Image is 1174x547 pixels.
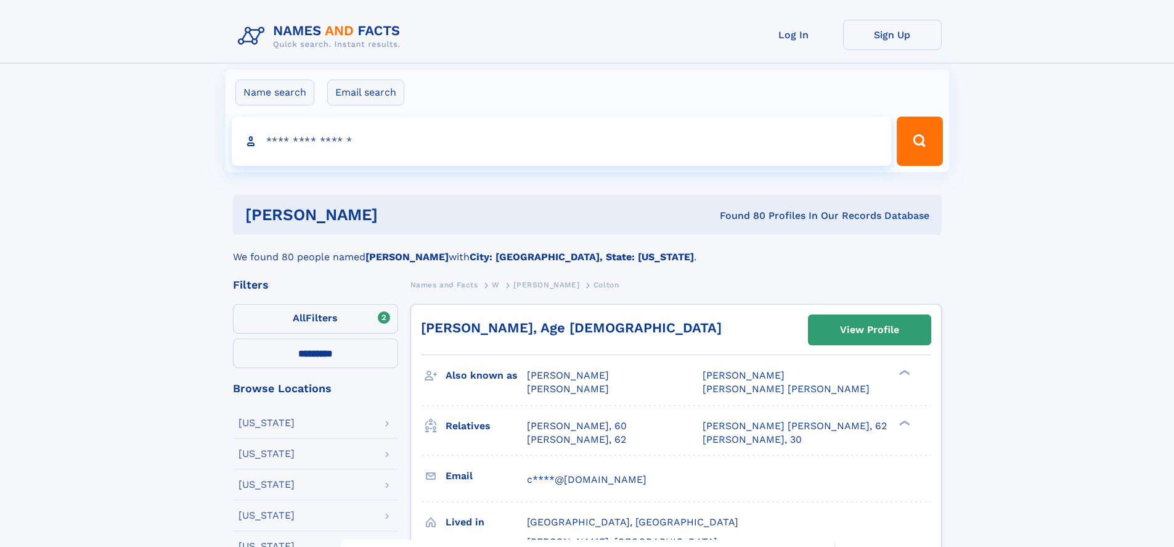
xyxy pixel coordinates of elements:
[527,516,738,528] span: [GEOGRAPHIC_DATA], [GEOGRAPHIC_DATA]
[245,207,549,223] h1: [PERSON_NAME]
[470,251,694,263] b: City: [GEOGRAPHIC_DATA], State: [US_STATE]
[527,419,627,433] a: [PERSON_NAME], 60
[840,316,899,344] div: View Profile
[897,117,942,166] button: Search Button
[233,304,398,334] label: Filters
[513,277,579,292] a: [PERSON_NAME]
[238,480,295,490] div: [US_STATE]
[703,369,785,381] span: [PERSON_NAME]
[293,312,306,324] span: All
[744,20,843,50] a: Log In
[703,383,870,395] span: [PERSON_NAME] [PERSON_NAME]
[492,277,500,292] a: W
[703,433,802,446] a: [PERSON_NAME], 30
[843,20,942,50] a: Sign Up
[238,449,295,459] div: [US_STATE]
[238,418,295,428] div: [US_STATE]
[365,251,449,263] b: [PERSON_NAME]
[233,235,942,265] div: We found 80 people named with .
[446,512,527,533] h3: Lived in
[232,117,892,166] input: search input
[233,279,398,290] div: Filters
[446,365,527,386] h3: Also known as
[527,433,626,446] a: [PERSON_NAME], 62
[327,80,404,105] label: Email search
[238,511,295,520] div: [US_STATE]
[446,416,527,437] h3: Relatives
[548,209,929,223] div: Found 80 Profiles In Our Records Database
[896,369,911,377] div: ❯
[233,383,398,394] div: Browse Locations
[410,277,478,292] a: Names and Facts
[421,320,722,335] a: [PERSON_NAME], Age [DEMOGRAPHIC_DATA]
[527,369,609,381] span: [PERSON_NAME]
[527,383,609,395] span: [PERSON_NAME]
[809,315,931,345] a: View Profile
[703,419,887,433] a: [PERSON_NAME] [PERSON_NAME], 62
[513,281,579,289] span: [PERSON_NAME]
[446,466,527,487] h3: Email
[235,80,314,105] label: Name search
[896,419,911,427] div: ❯
[492,281,500,289] span: W
[593,281,619,289] span: Colton
[233,20,410,53] img: Logo Names and Facts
